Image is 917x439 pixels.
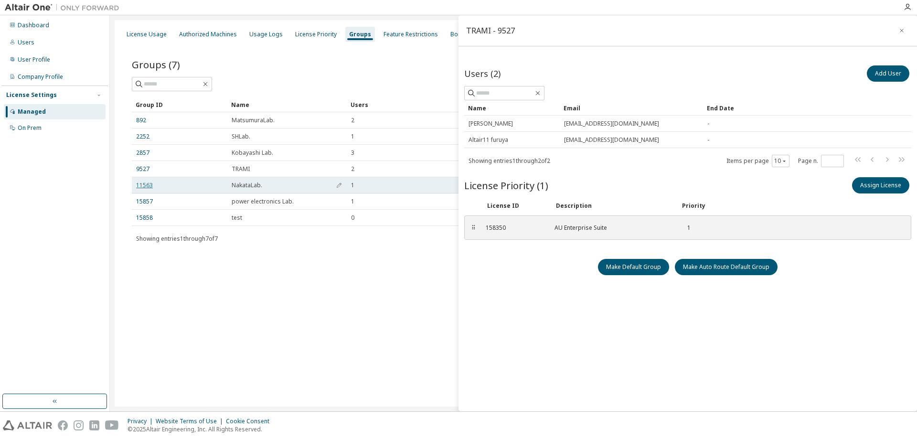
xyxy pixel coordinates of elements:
img: linkedin.svg [89,420,99,430]
span: 1 [351,133,354,140]
button: Make Auto Route Default Group [675,259,778,275]
div: On Prem [18,124,42,132]
button: Assign License [852,177,909,193]
div: Managed [18,108,46,116]
a: 15858 [136,214,153,222]
div: Dashboard [18,21,49,29]
div: Privacy [128,418,156,425]
div: Feature Restrictions [384,31,438,38]
span: power electronics Lab. [232,198,294,205]
div: Name [231,97,343,112]
span: NakataLab. [232,182,262,189]
div: Authorized Machines [179,31,237,38]
span: 0 [351,214,354,222]
div: Users [18,39,34,46]
span: Kobayashi Lab. [232,149,273,157]
div: License Usage [127,31,167,38]
img: facebook.svg [58,420,68,430]
img: altair_logo.svg [3,420,52,430]
span: [PERSON_NAME] [469,120,513,128]
div: License Priority [295,31,337,38]
span: [EMAIL_ADDRESS][DOMAIN_NAME] [564,120,659,128]
div: Borrow Settings [450,31,495,38]
div: Company Profile [18,73,63,81]
span: 1 [351,198,354,205]
span: Users (2) [464,68,501,79]
div: Groups [349,31,371,38]
div: Priority [682,202,705,210]
span: Page n. [798,155,844,167]
div: Website Terms of Use [156,418,226,425]
div: Email [564,100,699,116]
img: youtube.svg [105,420,119,430]
a: 9527 [136,165,149,173]
img: Altair One [5,3,124,12]
button: 10 [774,157,787,165]
div: End Date [707,100,880,116]
span: License Priority (1) [464,179,548,192]
a: 2857 [136,149,149,157]
div: AU Enterprise Suite [554,224,669,232]
span: TRAMI [232,165,250,173]
span: MatsumuraLab. [232,117,275,124]
a: 11563 [136,182,153,189]
span: SHLab. [232,133,250,140]
div: Cookie Consent [226,418,275,425]
div: License ID [487,202,544,210]
div: 1 [681,224,691,232]
span: [EMAIL_ADDRESS][DOMAIN_NAME] [564,136,659,144]
div: 158350 [486,224,543,232]
a: 892 [136,117,146,124]
button: Make Default Group [598,259,669,275]
div: License Settings [6,91,57,99]
div: Usage Logs [249,31,283,38]
div: ⠿ [470,224,476,232]
span: 2 [351,165,354,173]
span: test [232,214,242,222]
span: Groups (7) [132,58,180,71]
div: User Profile [18,56,50,64]
div: TRAMI - 9527 [466,27,515,34]
span: 2 [351,117,354,124]
div: Group ID [136,97,224,112]
span: 1 [351,182,354,189]
span: Showing entries 1 through 7 of 7 [136,235,218,243]
a: 15857 [136,198,153,205]
span: 3 [351,149,354,157]
span: - [707,120,709,128]
p: © 2025 Altair Engineering, Inc. All Rights Reserved. [128,425,275,433]
div: Description [556,202,671,210]
a: 2252 [136,133,149,140]
span: Items per page [726,155,789,167]
span: Altair11 furuya [469,136,508,144]
div: Users [351,97,868,112]
div: Name [468,100,556,116]
span: Showing entries 1 through 2 of 2 [469,157,550,165]
button: Add User [867,65,909,82]
img: instagram.svg [74,420,84,430]
span: - [707,136,709,144]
